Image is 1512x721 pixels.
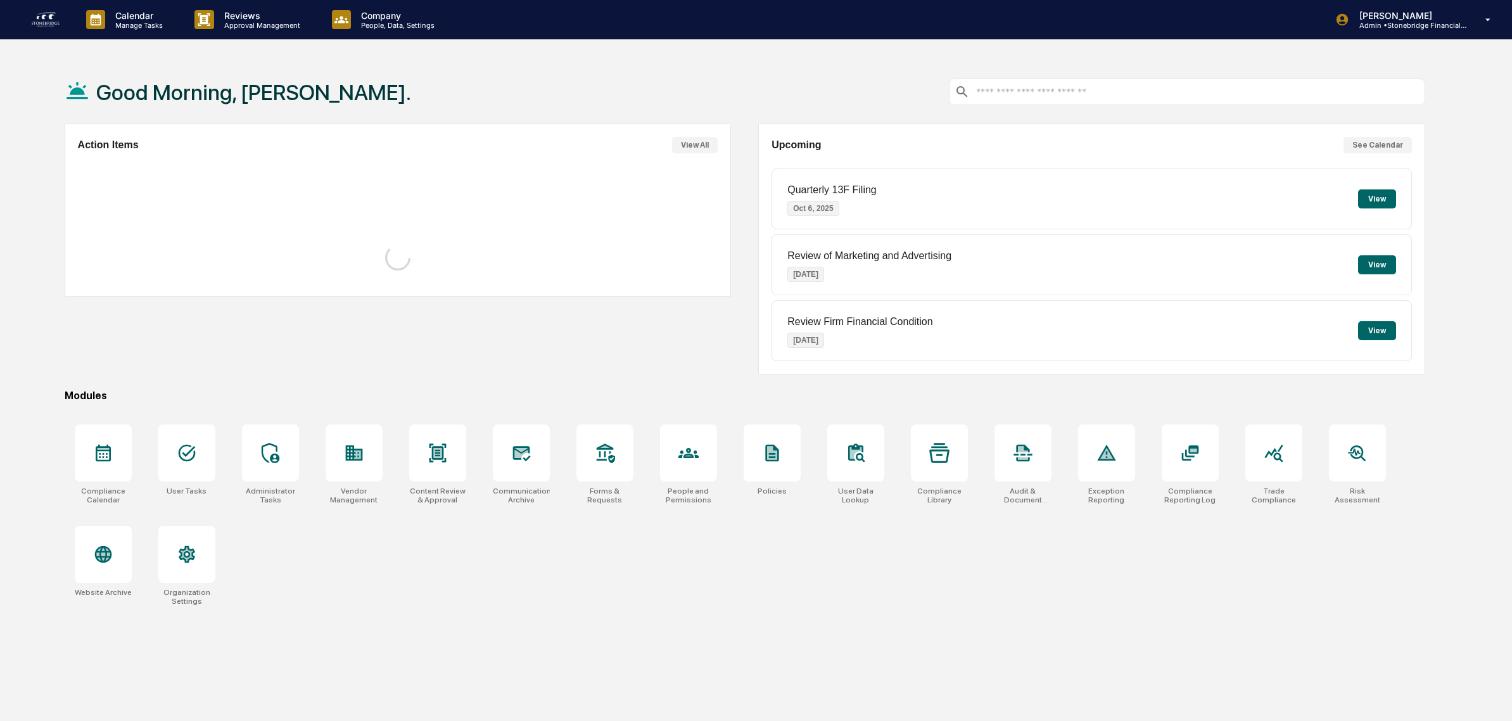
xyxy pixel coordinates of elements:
div: User Data Lookup [827,487,884,504]
img: logo [30,10,61,30]
p: People, Data, Settings [351,21,441,30]
button: View [1358,255,1396,274]
button: View [1358,321,1396,340]
div: Exception Reporting [1078,487,1135,504]
iframe: Open customer support [1471,679,1506,713]
p: Manage Tasks [105,21,169,30]
button: See Calendar [1344,137,1412,153]
div: Content Review & Approval [409,487,466,504]
div: Modules [65,390,1425,402]
h2: Action Items [78,139,139,151]
div: Audit & Document Logs [994,487,1051,504]
p: Calendar [105,10,169,21]
p: Admin • Stonebridge Financial Group [1349,21,1467,30]
p: Quarterly 13F Filing [787,184,877,196]
p: Company [351,10,441,21]
p: [PERSON_NAME] [1349,10,1467,21]
div: Communications Archive [493,487,550,504]
div: Compliance Calendar [75,487,132,504]
div: Compliance Reporting Log [1162,487,1219,504]
p: Review Firm Financial Condition [787,316,932,328]
button: View [1358,189,1396,208]
div: Vendor Management [326,487,383,504]
div: Risk Assessment [1329,487,1386,504]
button: View All [672,137,718,153]
h1: Good Morning, [PERSON_NAME]. [96,80,411,105]
div: Forms & Requests [576,487,633,504]
p: Reviews [214,10,307,21]
div: Trade Compliance [1245,487,1302,504]
p: Oct 6, 2025 [787,201,839,216]
div: Website Archive [75,588,132,597]
div: Organization Settings [158,588,215,606]
p: Review of Marketing and Advertising [787,250,951,262]
div: Administrator Tasks [242,487,299,504]
p: [DATE] [787,267,824,282]
div: Policies [758,487,787,495]
div: Compliance Library [911,487,968,504]
div: People and Permissions [660,487,717,504]
div: User Tasks [167,487,206,495]
p: [DATE] [787,333,824,348]
h2: Upcoming [772,139,821,151]
p: Approval Management [214,21,307,30]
